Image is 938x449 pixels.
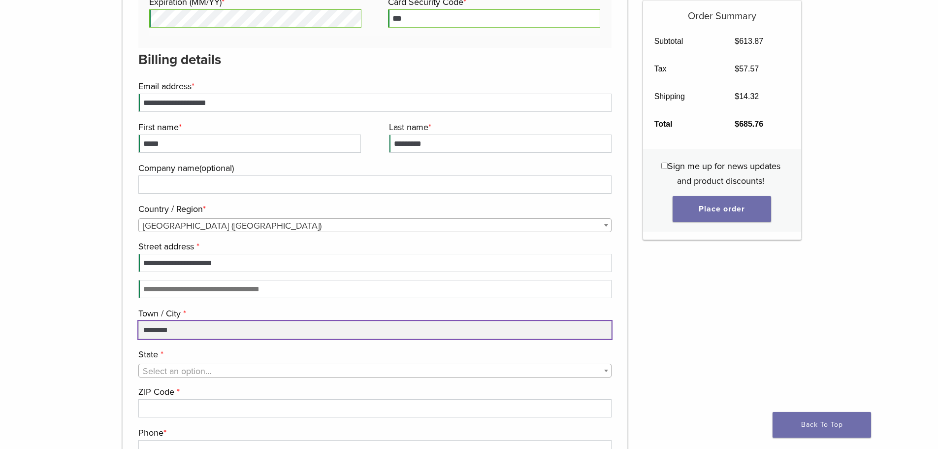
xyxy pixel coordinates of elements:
[138,202,610,216] label: Country / Region
[735,92,739,101] span: $
[138,120,358,135] label: First name
[673,196,771,222] button: Place order
[138,79,610,94] label: Email address
[138,239,610,254] label: Street address
[138,306,610,321] label: Town / City
[138,384,610,399] label: ZIP Code
[735,65,739,73] span: $
[138,161,610,175] label: Company name
[138,48,612,71] h3: Billing details
[735,37,739,45] span: $
[661,163,668,169] input: Sign me up for news updates and product discounts!
[735,92,759,101] bdi: 14.32
[138,218,612,232] span: Country / Region
[138,425,610,440] label: Phone
[138,347,610,362] label: State
[735,120,739,128] span: $
[389,120,609,135] label: Last name
[138,364,612,378] span: State
[643,55,724,83] th: Tax
[143,366,211,377] span: Select an option…
[199,163,234,173] span: (optional)
[735,120,763,128] bdi: 685.76
[735,37,763,45] bdi: 613.87
[643,0,801,22] h5: Order Summary
[643,83,724,110] th: Shipping
[668,161,780,186] span: Sign me up for news updates and product discounts!
[643,110,724,138] th: Total
[643,28,724,55] th: Subtotal
[735,65,759,73] bdi: 57.57
[773,412,871,438] a: Back To Top
[139,219,612,233] span: United States (US)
